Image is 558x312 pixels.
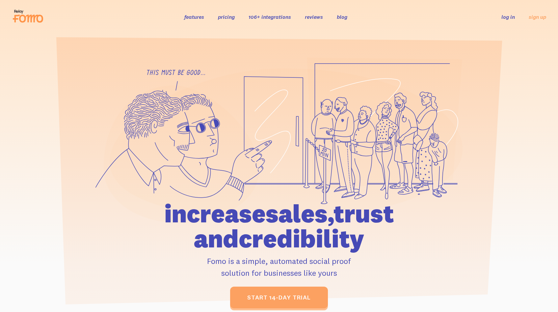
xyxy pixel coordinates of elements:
[218,14,235,20] a: pricing
[249,14,291,20] a: 106+ integrations
[127,255,432,279] p: Fomo is a simple, automated social proof solution for businesses like yours
[230,287,328,308] a: start 14-day trial
[501,14,515,20] a: log in
[127,201,432,251] h1: increase sales, trust and credibility
[184,14,204,20] a: features
[305,14,323,20] a: reviews
[337,14,347,20] a: blog
[529,14,546,20] a: sign up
